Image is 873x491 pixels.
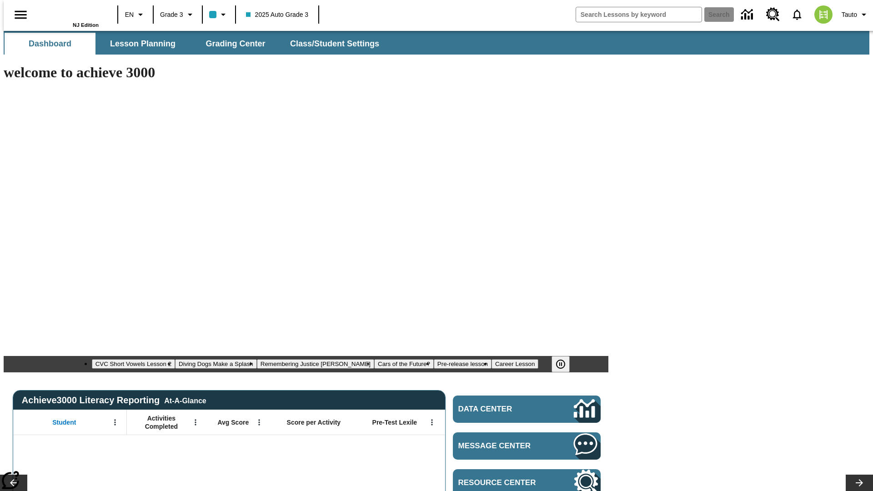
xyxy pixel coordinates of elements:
[156,6,199,23] button: Grade: Grade 3, Select a grade
[552,356,570,372] button: Pause
[374,359,434,369] button: Slide 4 Cars of the Future?
[164,395,206,405] div: At-A-Glance
[576,7,702,22] input: search field
[189,416,202,429] button: Open Menu
[206,6,232,23] button: Class color is light blue. Change class color
[4,31,869,55] div: SubNavbar
[434,359,492,369] button: Slide 5 Pre-release lesson
[842,10,857,20] span: Tauto
[4,64,608,81] h1: welcome to achieve 3000
[552,356,579,372] div: Pause
[838,6,873,23] button: Profile/Settings
[29,39,71,49] span: Dashboard
[73,22,99,28] span: NJ Edition
[809,3,838,26] button: Select a new avatar
[7,1,34,28] button: Open side menu
[190,33,281,55] button: Grading Center
[287,418,341,426] span: Score per Activity
[110,39,176,49] span: Lesson Planning
[22,395,206,406] span: Achieve3000 Literacy Reporting
[175,359,257,369] button: Slide 2 Diving Dogs Make a Splash
[108,416,122,429] button: Open Menu
[252,416,266,429] button: Open Menu
[160,10,183,20] span: Grade 3
[52,418,76,426] span: Student
[40,3,99,28] div: Home
[125,10,134,20] span: EN
[453,432,601,460] a: Message Center
[425,416,439,429] button: Open Menu
[40,4,99,22] a: Home
[736,2,761,27] a: Data Center
[372,418,417,426] span: Pre-Test Lexile
[458,405,543,414] span: Data Center
[458,478,547,487] span: Resource Center
[121,6,150,23] button: Language: EN, Select a language
[5,33,95,55] button: Dashboard
[785,3,809,26] a: Notifications
[453,396,601,423] a: Data Center
[4,33,387,55] div: SubNavbar
[814,5,833,24] img: avatar image
[283,33,386,55] button: Class/Student Settings
[131,414,191,431] span: Activities Completed
[217,418,249,426] span: Avg Score
[257,359,374,369] button: Slide 3 Remembering Justice O'Connor
[92,359,175,369] button: Slide 1 CVC Short Vowels Lesson 2
[206,39,265,49] span: Grading Center
[761,2,785,27] a: Resource Center, Will open in new tab
[97,33,188,55] button: Lesson Planning
[246,10,309,20] span: 2025 Auto Grade 3
[492,359,538,369] button: Slide 6 Career Lesson
[846,475,873,491] button: Lesson carousel, Next
[458,441,547,451] span: Message Center
[290,39,379,49] span: Class/Student Settings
